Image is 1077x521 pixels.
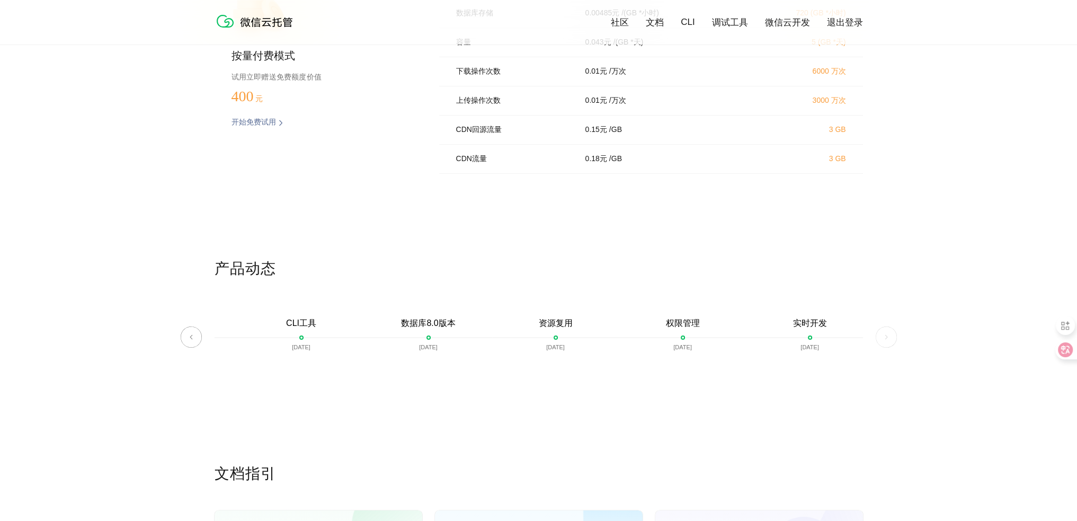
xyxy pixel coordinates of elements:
p: / 万次 [609,67,626,76]
p: 3 GB [753,154,846,163]
a: 退出登录 [827,16,863,29]
p: 资源复用 [539,318,573,329]
p: 实时开发 [793,318,827,329]
p: CDN流量 [456,154,571,164]
a: CLI [681,17,695,28]
a: 微信云开发 [765,16,810,29]
a: 调试工具 [712,16,748,29]
p: 产品动态 [215,259,863,280]
p: / GB [609,125,622,135]
a: 文档 [646,16,664,29]
a: 微信云托管 [215,24,299,33]
p: 权限管理 [666,318,700,329]
p: / GB [609,154,622,164]
p: 0.15 元 [585,125,607,135]
p: 下载操作次数 [456,67,571,76]
p: [DATE] [419,344,438,350]
p: 数据库8.0版本 [401,318,455,329]
p: [DATE] [546,344,565,350]
a: 社区 [611,16,629,29]
p: 0.01 元 [585,96,607,105]
p: 400 [232,88,284,105]
p: CLI工具 [286,318,316,329]
p: [DATE] [292,344,310,350]
p: [DATE] [673,344,692,350]
img: 微信云托管 [215,11,299,32]
p: 3 GB [753,125,846,134]
p: 开始免费试用 [232,118,276,128]
p: 3000 万次 [753,96,846,105]
p: 0.01 元 [585,67,607,76]
p: 按量付费模式 [232,49,405,64]
span: 元 [255,95,263,103]
p: 文档指引 [215,464,863,485]
p: / 万次 [609,96,626,105]
p: [DATE] [800,344,819,350]
p: 试用立即赠送免费额度价值 [232,70,405,84]
p: CDN回源流量 [456,125,571,135]
p: 0.18 元 [585,154,607,164]
p: 6000 万次 [753,67,846,76]
p: 上传操作次数 [456,96,571,105]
